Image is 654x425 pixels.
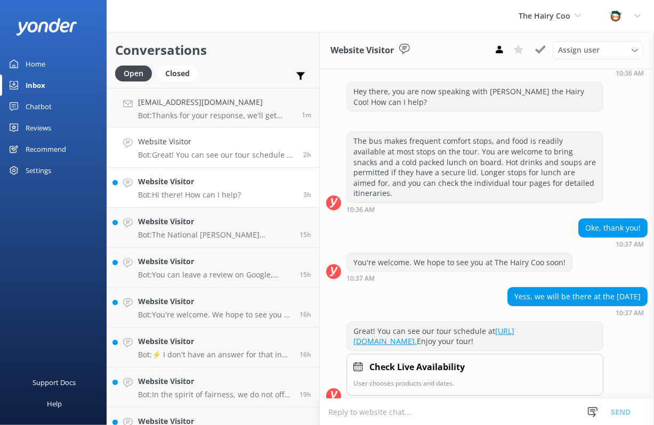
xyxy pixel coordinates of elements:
[138,96,294,108] h4: [EMAIL_ADDRESS][DOMAIN_NAME]
[578,240,648,248] div: Aug 26 2025 10:37am (UTC +01:00) Europe/Dublin
[300,390,311,399] span: Aug 25 2025 05:46pm (UTC +01:00) Europe/Dublin
[107,128,319,168] a: Website VisitorBot:Great! You can see our tour schedule at [URL][DOMAIN_NAME]. Enjoy your tour!2h
[115,40,311,60] h2: Conversations
[508,288,647,306] div: Yess, we will be there at the [DATE]
[157,67,203,79] a: Closed
[303,150,311,159] span: Aug 26 2025 10:37am (UTC +01:00) Europe/Dublin
[138,176,241,187] h4: Website Visitor
[616,70,644,77] strong: 10:36 AM
[26,117,51,138] div: Reviews
[507,309,648,316] div: Aug 26 2025 10:37am (UTC +01:00) Europe/Dublin
[138,336,292,347] h4: Website Visitor
[26,96,52,117] div: Chatbot
[519,11,570,21] span: The Hairy Coo
[346,206,603,213] div: Aug 26 2025 10:36am (UTC +01:00) Europe/Dublin
[115,66,152,81] div: Open
[138,230,292,240] p: Bot: The National [PERSON_NAME] Monument is not specifically mentioned in the knowledge base as p...
[347,254,572,272] div: You're welcome. We hope to see you at The Hairy Coo soon!
[347,322,603,350] div: Great! You can see our tour schedule at Enjoy your tour!
[107,367,319,407] a: Website VisitorBot:In the spirit of fairness, we do not offer the option to reserve a particular ...
[353,378,596,388] p: User chooses products and dates.
[107,248,319,288] a: Website VisitorBot:You can leave a review on Google, TripAdvisor, GetYourGuide, and Facebook.15h
[300,350,311,359] span: Aug 25 2025 08:41pm (UTC +01:00) Europe/Dublin
[558,44,600,56] span: Assign user
[107,328,319,367] a: Website VisitorBot:⚡ I don't have an answer for that in my knowledge base. Please try and rephras...
[616,310,644,316] strong: 10:37 AM
[107,168,319,208] a: Website VisitorBot:Hi there! How can I help?3h
[300,230,311,239] span: Aug 25 2025 09:53pm (UTC +01:00) Europe/Dublin
[26,75,45,96] div: Inbox
[16,18,77,36] img: yonder-white-logo.png
[369,361,465,374] h4: Check Live Availability
[138,190,241,200] p: Bot: Hi there! How can I help?
[346,274,572,282] div: Aug 26 2025 10:37am (UTC +01:00) Europe/Dublin
[47,393,62,414] div: Help
[33,372,76,393] div: Support Docs
[138,375,292,387] h4: Website Visitor
[303,190,311,199] span: Aug 26 2025 09:07am (UTC +01:00) Europe/Dublin
[138,111,294,120] p: Bot: Thanks for your response, we'll get back to you as soon as we can during opening hours.
[138,390,292,399] p: Bot: In the spirit of fairness, we do not offer the option to reserve a particular seat on tour. ...
[608,8,624,24] img: 457-1738239164.png
[26,160,51,181] div: Settings
[300,270,311,279] span: Aug 25 2025 09:47pm (UTC +01:00) Europe/Dublin
[553,42,643,59] div: Assign User
[346,207,375,213] strong: 10:36 AM
[138,256,292,267] h4: Website Visitor
[26,53,45,75] div: Home
[138,350,292,359] p: Bot: ⚡ I don't have an answer for that in my knowledge base. Please try and rephrase your questio...
[579,219,647,237] div: Oke, thank you!
[447,69,648,77] div: Aug 26 2025 10:36am (UTC +01:00) Europe/Dublin
[330,44,394,58] h3: Website Visitor
[157,66,198,81] div: Closed
[26,138,66,160] div: Recommend
[138,310,292,320] p: Bot: You're welcome. We hope to see you at The Hairy Coo soon!
[347,83,603,111] div: Hey there, you are now speaking with [PERSON_NAME] the Hairy Coo! How can I help?
[115,67,157,79] a: Open
[107,208,319,248] a: Website VisitorBot:The National [PERSON_NAME] Monument is not specifically mentioned in the knowl...
[107,288,319,328] a: Website VisitorBot:You're welcome. We hope to see you at The Hairy Coo soon!16h
[347,132,603,202] div: The bus makes frequent comfort stops, and food is readily available at most stops on the tour. Yo...
[138,270,292,280] p: Bot: You can leave a review on Google, TripAdvisor, GetYourGuide, and Facebook.
[138,296,292,307] h4: Website Visitor
[138,136,295,148] h4: Website Visitor
[353,326,514,347] a: [URL][DOMAIN_NAME].
[302,110,311,119] span: Aug 26 2025 12:56pm (UTC +01:00) Europe/Dublin
[138,150,295,160] p: Bot: Great! You can see our tour schedule at [URL][DOMAIN_NAME]. Enjoy your tour!
[138,216,292,227] h4: Website Visitor
[300,310,311,319] span: Aug 25 2025 08:52pm (UTC +01:00) Europe/Dublin
[346,275,375,282] strong: 10:37 AM
[107,88,319,128] a: [EMAIL_ADDRESS][DOMAIN_NAME]Bot:Thanks for your response, we'll get back to you as soon as we can...
[616,241,644,248] strong: 10:37 AM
